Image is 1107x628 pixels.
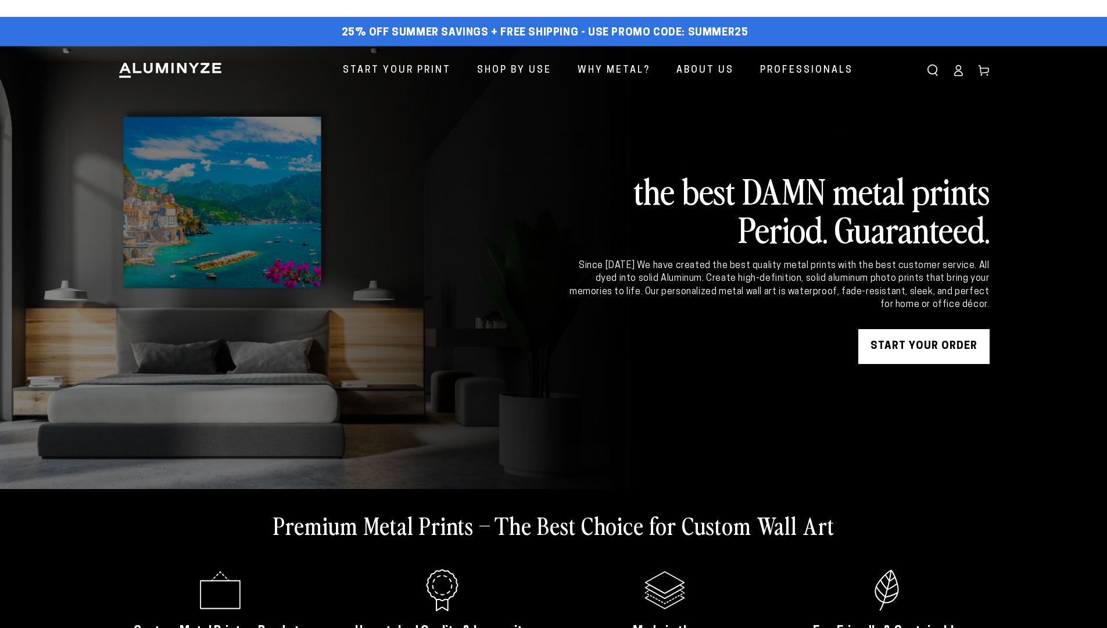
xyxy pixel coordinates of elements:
[273,510,834,540] h2: Premium Metal Prints – The Best Choice for Custom Wall Art
[343,62,451,79] span: Start Your Print
[568,171,990,248] h2: the best DAMN metal prints Period. Guaranteed.
[858,329,990,364] a: START YOUR Order
[668,55,743,86] a: About Us
[342,27,748,40] span: 25% off Summer Savings + Free Shipping - Use Promo Code: SUMMER25
[760,62,853,79] span: Professionals
[118,62,223,79] img: Aluminyze
[477,62,551,79] span: Shop By Use
[676,62,734,79] span: About Us
[578,62,650,79] span: Why Metal?
[334,55,460,86] a: Start Your Print
[751,55,862,86] a: Professionals
[468,55,560,86] a: Shop By Use
[569,55,659,86] a: Why Metal?
[920,58,945,83] summary: Search our site
[568,259,990,312] div: Since [DATE] We have created the best quality metal prints with the best customer service. All dy...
